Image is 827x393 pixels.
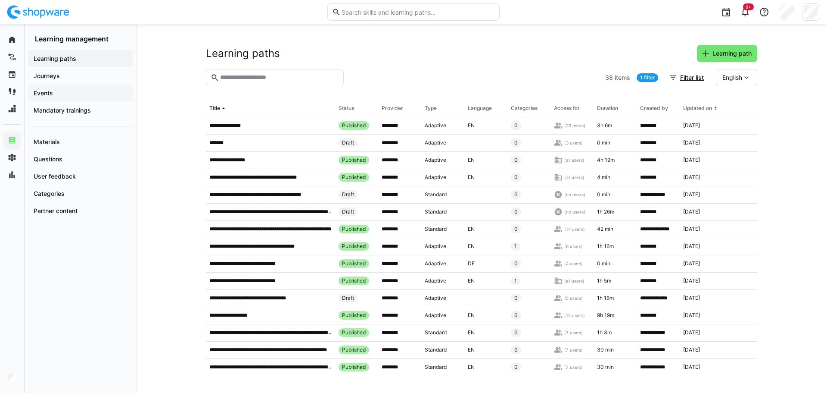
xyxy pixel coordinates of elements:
span: 3h 6m [597,122,612,129]
span: 1h 3m [597,329,612,336]
span: 0 [514,122,518,129]
span: Published [342,346,366,353]
span: Published [342,260,366,267]
div: Created by [640,105,668,112]
span: Published [342,174,366,181]
span: 1h 16m [597,295,614,302]
div: Title [209,105,220,112]
span: 0 [514,139,518,146]
span: 1 [514,277,517,284]
span: EN [468,277,475,284]
span: [DATE] [683,346,700,353]
span: 4h 19m [597,157,615,163]
span: 1 [514,243,517,250]
span: [DATE] [683,329,700,336]
span: Published [342,364,366,371]
span: 0 [514,191,518,198]
span: 0 min [597,260,610,267]
span: [DATE] [683,226,700,233]
span: 0 min [597,191,610,198]
span: Learning path [711,49,753,58]
span: 0 [514,226,518,233]
span: [DATE] [683,174,700,181]
div: Status [339,105,354,112]
span: Published [342,122,366,129]
span: 1h 16m [597,243,614,250]
span: Standard [425,226,447,233]
span: EN [468,226,475,233]
span: EN [468,346,475,353]
span: 0 [514,346,518,353]
span: (6 users) [564,243,583,249]
span: [DATE] [683,157,700,163]
span: (all users) [564,174,584,180]
span: Adaptive [425,260,446,267]
span: 4 min [597,174,610,181]
span: EN [468,312,475,319]
span: [DATE] [683,191,700,198]
span: [DATE] [683,122,700,129]
span: (all users) [564,157,584,163]
span: Standard [425,208,447,215]
span: Adaptive [425,295,446,302]
span: 9h 19m [597,312,614,319]
span: 38 [605,73,613,82]
div: Categories [511,105,538,112]
div: Type [425,105,437,112]
span: 0 [514,157,518,163]
span: DE [468,260,475,267]
span: 0 [514,295,518,302]
span: Adaptive [425,277,446,284]
span: Published [342,329,366,336]
span: 0 [514,364,518,371]
span: Draft [342,295,354,302]
span: Draft [342,208,354,215]
div: Language [468,105,492,112]
span: 0 [514,208,518,215]
span: EN [468,364,475,371]
span: (3 users) [564,140,583,146]
span: Published [342,157,366,163]
span: EN [468,122,475,129]
span: Filter list [679,73,705,82]
span: Published [342,277,366,284]
span: 30 min [597,364,614,371]
span: 1h 26m [597,208,614,215]
span: [DATE] [683,295,700,302]
span: (7 users) [564,347,583,353]
span: Adaptive [425,243,446,250]
span: [DATE] [683,208,700,215]
span: (no users) [564,209,585,215]
span: Adaptive [425,157,446,163]
span: [DATE] [683,364,700,371]
span: EN [468,157,475,163]
span: Published [342,243,366,250]
span: English [722,73,742,82]
span: Standard [425,191,447,198]
span: EN [468,329,475,336]
div: Duration [597,105,618,112]
button: Filter list [665,69,709,86]
a: 1 filter [637,73,658,82]
span: (5 users) [564,295,583,301]
span: (7 users) [564,364,583,370]
span: (4 users) [564,261,583,267]
span: 1h 5m [597,277,611,284]
button: Learning path [697,45,757,62]
span: 0 [514,312,518,319]
span: items [615,73,630,82]
span: Adaptive [425,174,446,181]
span: (7 users) [564,330,583,336]
span: 42 min [597,226,613,233]
input: Search skills and learning paths… [341,8,495,16]
div: Access for [554,105,580,112]
span: Standard [425,364,447,371]
span: 0 [514,174,518,181]
span: 30 min [597,346,614,353]
span: 9+ [746,4,751,9]
span: Draft [342,139,354,146]
span: EN [468,243,475,250]
div: Provider [382,105,403,112]
span: 0 min [597,139,610,146]
span: 0 [514,260,518,267]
